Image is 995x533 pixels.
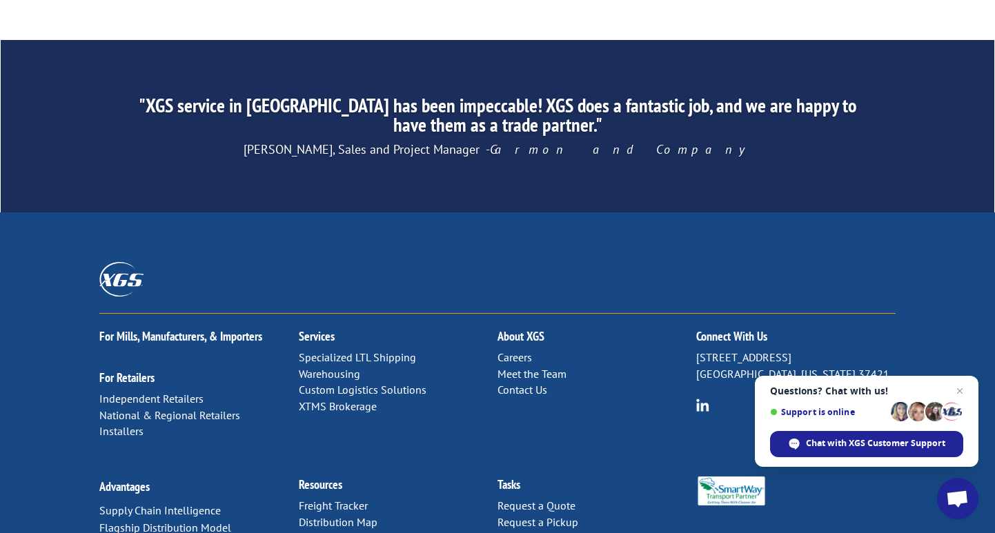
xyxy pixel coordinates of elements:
a: Request a Pickup [497,515,578,529]
img: Smartway_Logo [696,476,767,505]
a: Warehousing [299,367,360,381]
a: Advantages [99,479,150,494]
span: Support is online [770,407,886,417]
a: Custom Logistics Solutions [299,383,426,396]
a: For Retailers [99,370,155,385]
h2: Connect With Us [696,330,895,350]
a: For Mills, Manufacturers, & Importers [99,328,262,344]
div: Open chat [937,478,978,519]
p: [STREET_ADDRESS] [GEOGRAPHIC_DATA], [US_STATE] 37421 [696,350,895,383]
em: Garmon and Company [490,141,752,157]
a: Distribution Map [299,515,377,529]
span: Close chat [952,383,968,399]
a: XTMS Brokerage [299,399,377,413]
a: Independent Retailers [99,392,204,405]
a: Installers [99,424,144,438]
span: [PERSON_NAME], Sales and Project Manager - [244,141,752,157]
a: Freight Tracker [299,499,368,512]
a: Specialized LTL Shipping [299,350,416,364]
span: Questions? Chat with us! [770,385,963,396]
a: Careers [497,350,532,364]
a: About XGS [497,328,544,344]
div: Chat with XGS Customer Support [770,431,963,457]
a: Contact Us [497,383,547,396]
img: XGS_Logos_ALL_2024_All_White [99,262,144,296]
h2: "XGS service in [GEOGRAPHIC_DATA] has been impeccable! XGS does a fantastic job, and we are happy... [130,96,865,141]
a: Services [299,328,335,344]
a: Resources [299,476,342,492]
a: Meet the Team [497,367,567,381]
h2: Tasks [497,479,696,498]
a: Supply Chain Intelligence [99,503,221,517]
a: National & Regional Retailers [99,408,240,422]
img: group-6 [696,399,709,412]
span: Chat with XGS Customer Support [806,437,945,450]
a: Request a Quote [497,499,575,512]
